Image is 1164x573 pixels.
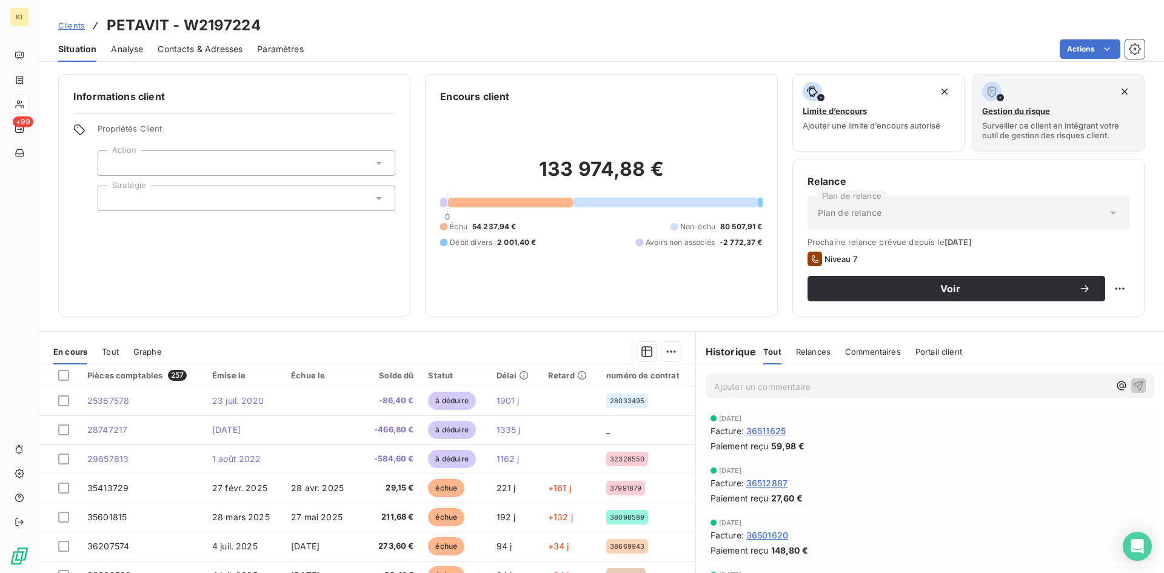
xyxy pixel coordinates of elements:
[428,392,475,410] span: à déduire
[711,544,769,557] span: Paiement reçu
[365,540,414,552] span: 273,60 €
[771,544,808,557] span: 148,80 €
[365,482,414,494] span: 29,15 €
[168,370,187,381] span: 257
[291,483,344,493] span: 28 avr. 2025
[212,424,241,435] span: [DATE]
[1123,532,1152,561] div: Open Intercom Messenger
[610,397,644,404] span: 28033495
[808,174,1129,189] h6: Relance
[212,512,270,522] span: 28 mars 2025
[711,492,769,504] span: Paiement reçu
[212,483,267,493] span: 27 févr. 2025
[10,546,29,566] img: Logo LeanPay
[803,121,940,130] span: Ajouter une limite d’encours autorisé
[440,89,509,104] h6: Encours client
[982,106,1050,116] span: Gestion du risque
[428,479,464,497] span: échue
[87,454,129,464] span: 29857813
[107,15,261,36] h3: PETAVIT - W2197224
[915,347,962,357] span: Portail client
[13,116,33,127] span: +99
[818,207,881,219] span: Plan de relance
[58,19,85,32] a: Clients
[87,370,198,381] div: Pièces comptables
[548,541,569,551] span: +34 j
[711,424,744,437] span: Facture :
[87,424,127,435] span: 28747217
[646,237,715,248] span: Avoirs non associés
[497,237,537,248] span: 2 001,40 €
[720,221,763,232] span: 80 507,91 €
[808,276,1105,301] button: Voir
[497,395,520,406] span: 1901 j
[808,237,1129,247] span: Prochaine relance prévue depuis le
[945,237,972,247] span: [DATE]
[212,395,264,406] span: 23 juil. 2020
[428,421,475,439] span: à déduire
[212,541,258,551] span: 4 juil. 2025
[606,424,610,435] span: _
[792,74,965,152] button: Limite d’encoursAjouter une limite d’encours autorisé
[720,237,763,248] span: -2 772,37 €
[680,221,715,232] span: Non-échu
[428,370,481,380] div: Statut
[763,347,781,357] span: Tout
[87,395,129,406] span: 25367578
[497,483,516,493] span: 221 j
[365,453,414,465] span: -584,60 €
[548,483,571,493] span: +161 j
[610,543,644,550] span: 38669943
[108,193,118,204] input: Ajouter une valeur
[212,370,276,380] div: Émise le
[257,43,304,55] span: Paramètres
[291,541,319,551] span: [DATE]
[771,492,803,504] span: 27,60 €
[440,157,762,193] h2: 133 974,88 €
[711,529,744,541] span: Facture :
[291,512,343,522] span: 27 mai 2025
[365,424,414,436] span: -466,80 €
[102,347,119,357] span: Tout
[610,514,644,521] span: 38098589
[111,43,143,55] span: Analyse
[108,158,118,169] input: Ajouter une valeur
[445,212,450,221] span: 0
[497,541,512,551] span: 94 j
[87,512,127,522] span: 35601815
[610,484,641,492] span: 37991879
[428,537,464,555] span: échue
[803,106,867,116] span: Limite d’encours
[719,519,742,526] span: [DATE]
[291,370,350,380] div: Échue le
[796,347,831,357] span: Relances
[133,347,162,357] span: Graphe
[711,477,744,489] span: Facture :
[53,347,87,357] span: En cours
[1060,39,1120,59] button: Actions
[212,454,261,464] span: 1 août 2022
[450,237,492,248] span: Débit divers
[746,477,788,489] span: 36512887
[719,415,742,422] span: [DATE]
[497,454,520,464] span: 1162 j
[719,467,742,474] span: [DATE]
[824,254,857,264] span: Niveau 7
[610,455,644,463] span: 32328550
[10,7,29,27] div: KI
[845,347,901,357] span: Commentaires
[696,344,757,359] h6: Historique
[472,221,517,232] span: 54 237,94 €
[365,511,414,523] span: 211,68 €
[450,221,467,232] span: Échu
[711,440,769,452] span: Paiement reçu
[497,370,533,380] div: Délai
[365,370,414,380] div: Solde dû
[58,43,96,55] span: Situation
[158,43,242,55] span: Contacts & Adresses
[497,512,516,522] span: 192 j
[87,541,129,551] span: 36207574
[982,121,1134,140] span: Surveiller ce client en intégrant votre outil de gestion des risques client.
[548,370,592,380] div: Retard
[365,395,414,407] span: -86,40 €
